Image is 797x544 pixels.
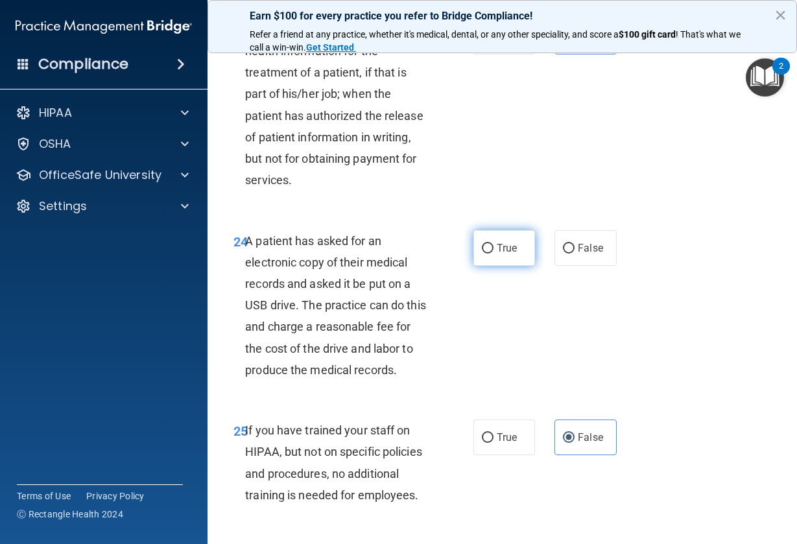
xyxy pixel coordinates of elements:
[619,29,676,40] strong: $100 gift card
[578,431,603,443] span: False
[746,58,784,97] button: Open Resource Center, 2 new notifications
[250,29,619,40] span: Refer a friend at any practice, whether it's medical, dental, or any other speciality, and score a
[38,55,128,73] h4: Compliance
[233,234,248,250] span: 24
[497,242,517,254] span: True
[16,136,189,152] a: OSHA
[233,423,248,439] span: 25
[16,105,189,121] a: HIPAA
[306,42,354,53] strong: Get Started
[563,433,575,443] input: False
[497,431,517,443] span: True
[39,198,87,214] p: Settings
[482,244,494,254] input: True
[578,242,603,254] span: False
[16,167,189,183] a: OfficeSafe University
[86,490,145,503] a: Privacy Policy
[482,433,494,443] input: True
[17,490,71,503] a: Terms of Use
[16,14,192,40] img: PMB logo
[39,167,161,183] p: OfficeSafe University
[250,10,755,22] p: Earn $100 for every practice you refer to Bridge Compliance!
[779,66,783,83] div: 2
[16,198,189,214] a: Settings
[563,244,575,254] input: False
[39,136,71,152] p: OSHA
[306,42,356,53] a: Get Started
[17,508,123,521] span: Ⓒ Rectangle Health 2024
[250,29,743,53] span: ! That's what we call a win-win.
[245,423,422,502] span: If you have trained your staff on HIPAA, but not on specific policies and procedures, no addition...
[774,5,787,25] button: Close
[39,105,72,121] p: HIPAA
[245,234,426,377] span: A patient has asked for an electronic copy of their medical records and asked it be put on a USB ...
